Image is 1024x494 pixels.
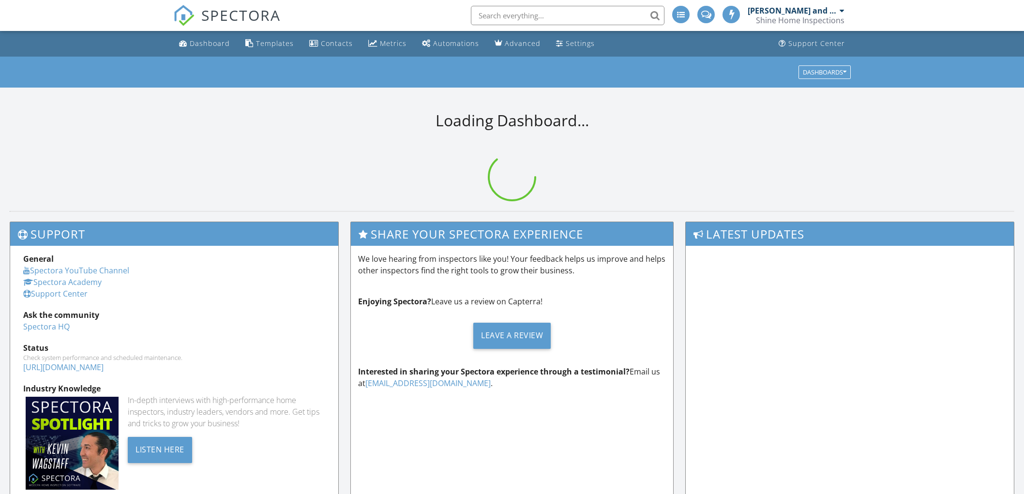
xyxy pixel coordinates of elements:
[491,35,544,53] a: Advanced
[473,323,551,349] div: Leave a Review
[433,39,479,48] div: Automations
[358,366,630,377] strong: Interested in sharing your Spectora experience through a testimonial?
[23,354,325,361] div: Check system performance and scheduled maintenance.
[566,39,595,48] div: Settings
[358,296,431,307] strong: Enjoying Spectora?
[788,39,845,48] div: Support Center
[10,222,338,246] h3: Support
[471,6,664,25] input: Search everything...
[358,296,666,307] p: Leave us a review on Capterra!
[23,265,129,276] a: Spectora YouTube Channel
[26,397,119,490] img: Spectoraspolightmain
[128,437,192,463] div: Listen Here
[128,444,192,454] a: Listen Here
[803,69,846,75] div: Dashboards
[23,383,325,394] div: Industry Knowledge
[380,39,407,48] div: Metrics
[173,13,281,33] a: SPECTORA
[358,315,666,356] a: Leave a Review
[23,277,102,287] a: Spectora Academy
[418,35,483,53] a: Automations (Advanced)
[23,254,54,264] strong: General
[190,39,230,48] div: Dashboard
[505,39,541,48] div: Advanced
[201,5,281,25] span: SPECTORA
[798,65,851,79] button: Dashboards
[23,309,325,321] div: Ask the community
[128,394,325,429] div: In-depth interviews with high-performance home inspectors, industry leaders, vendors and more. Ge...
[686,222,1014,246] h3: Latest Updates
[358,366,666,389] p: Email us at .
[23,342,325,354] div: Status
[23,288,88,299] a: Support Center
[23,362,104,373] a: [URL][DOMAIN_NAME]
[552,35,599,53] a: Settings
[23,321,70,332] a: Spectora HQ
[365,378,491,389] a: [EMAIL_ADDRESS][DOMAIN_NAME]
[175,35,234,53] a: Dashboard
[305,35,357,53] a: Contacts
[321,39,353,48] div: Contacts
[358,253,666,276] p: We love hearing from inspectors like you! Your feedback helps us improve and helps other inspecto...
[775,35,849,53] a: Support Center
[241,35,298,53] a: Templates
[748,6,837,15] div: [PERSON_NAME] and [PERSON_NAME]
[351,222,673,246] h3: Share Your Spectora Experience
[256,39,294,48] div: Templates
[173,5,195,26] img: The Best Home Inspection Software - Spectora
[364,35,410,53] a: Metrics
[756,15,844,25] div: Shine Home Inspections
